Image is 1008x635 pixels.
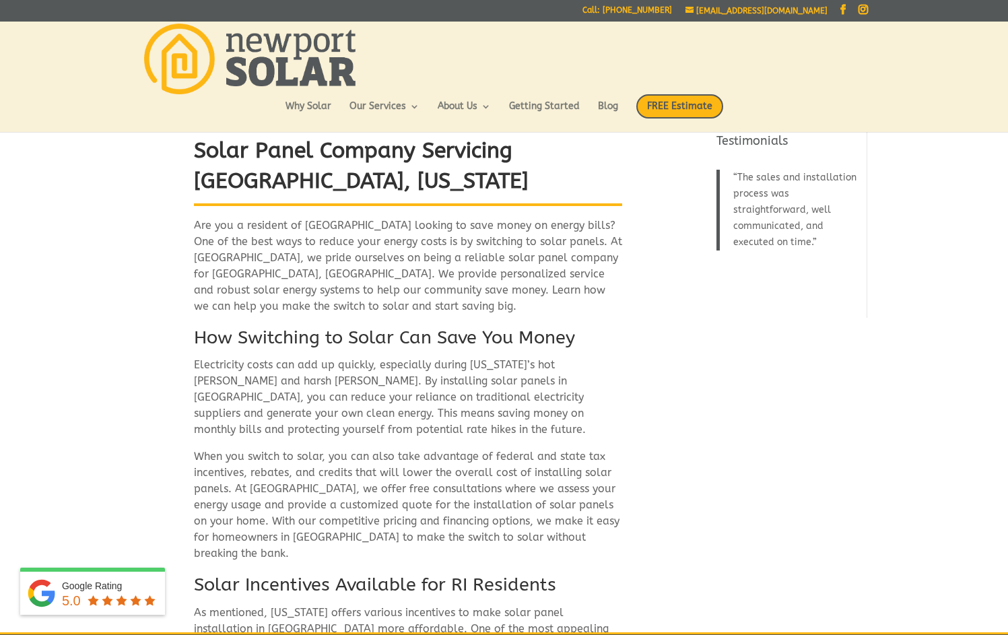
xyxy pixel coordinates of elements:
[349,102,419,125] a: Our Services
[509,102,580,125] a: Getting Started
[144,24,356,94] img: Newport Solar | Solar Energy Optimized.
[636,94,723,132] a: FREE Estimate
[194,357,622,448] p: Electricity costs can add up quickly, especially during [US_STATE]’s hot [PERSON_NAME] and harsh ...
[685,6,828,15] a: [EMAIL_ADDRESS][DOMAIN_NAME]
[716,133,859,156] h4: Testimonials
[194,572,622,605] h2: Solar Incentives Available for RI Residents
[194,448,622,572] p: When you switch to solar, you can also take advantage of federal and state tax incentives, rebate...
[62,593,81,608] span: 5.0
[636,94,723,119] span: FREE Estimate
[582,6,672,20] a: Call: [PHONE_NUMBER]
[598,102,618,125] a: Blog
[733,172,856,248] span: The sales and installation process was straightforward, well communicated, and executed on time.
[194,218,622,325] p: Are you a resident of [GEOGRAPHIC_DATA] looking to save money on energy bills? One of the best wa...
[438,102,491,125] a: About Us
[62,579,158,593] div: Google Rating
[285,102,331,125] a: Why Solar
[194,325,622,358] h2: How Switching to Solar Can Save You Money
[194,138,529,193] strong: Solar Panel Company Servicing [GEOGRAPHIC_DATA], [US_STATE]​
